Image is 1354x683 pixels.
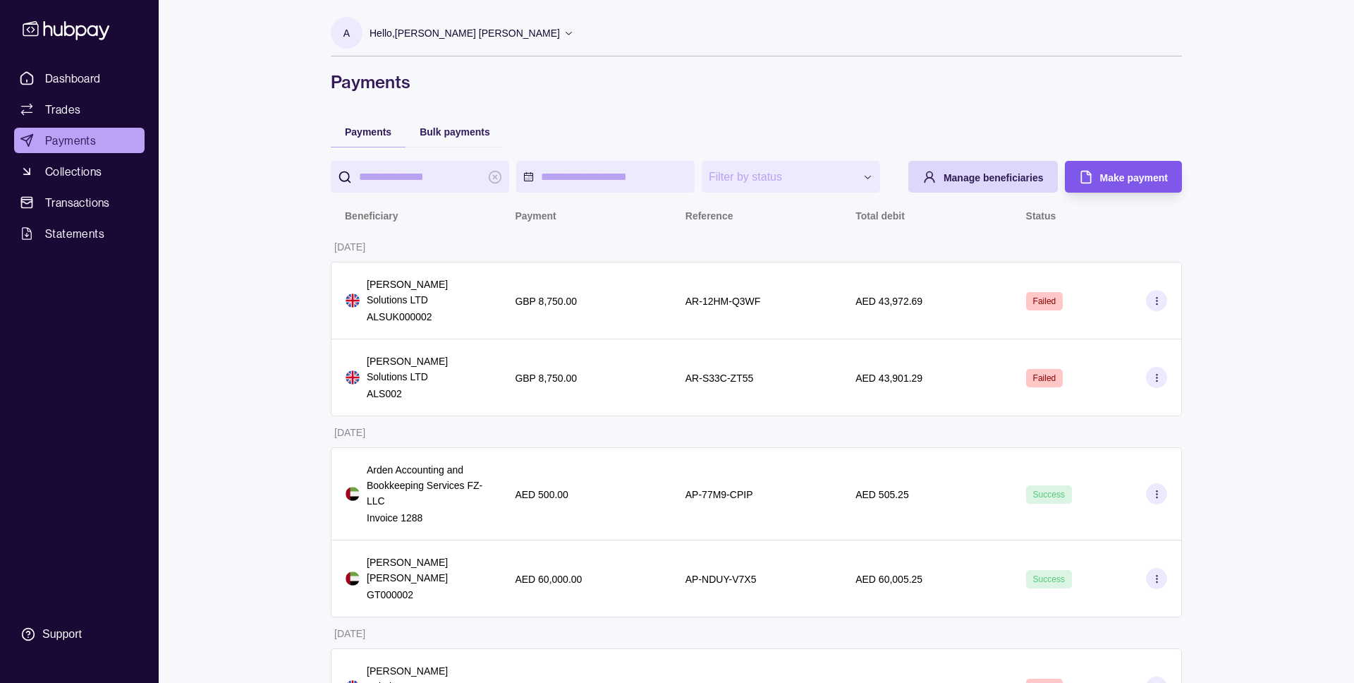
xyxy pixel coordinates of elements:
[855,489,909,500] p: AED 505.25
[515,574,582,585] p: AED 60,000.00
[515,489,568,500] p: AED 500.00
[14,190,145,215] a: Transactions
[14,221,145,246] a: Statements
[45,194,110,211] span: Transactions
[1065,161,1182,193] button: Make payment
[1026,210,1056,222] p: Status
[685,210,733,222] p: Reference
[515,296,577,307] p: GBP 8,750.00
[345,210,398,222] p: Beneficiary
[42,627,82,642] div: Support
[346,294,360,308] img: gb
[685,296,761,307] p: AR-12HM-Q3WF
[855,574,922,585] p: AED 60,005.25
[359,161,481,193] input: search
[343,25,350,41] p: A
[14,66,145,91] a: Dashboard
[855,373,922,384] p: AED 43,901.29
[45,101,80,118] span: Trades
[367,309,487,325] p: ALSUK000002
[1033,574,1065,584] span: Success
[367,587,487,603] p: GT000002
[367,386,487,401] p: ALS002
[944,172,1044,183] span: Manage beneficiaries
[515,210,556,222] p: Payment
[855,296,922,307] p: AED 43,972.69
[45,132,96,149] span: Payments
[334,628,365,639] p: [DATE]
[685,489,753,500] p: AP-77M9-CPIP
[1033,490,1065,500] span: Success
[1100,172,1168,183] span: Make payment
[420,126,490,138] span: Bulk payments
[367,462,487,509] p: Arden Accounting and Bookkeeping Services FZ-LLC
[367,555,487,586] p: [PERSON_NAME] [PERSON_NAME]
[855,210,905,222] p: Total debit
[367,510,487,526] p: Invoice 1288
[14,97,145,122] a: Trades
[45,225,104,242] span: Statements
[685,373,753,384] p: AR-S33C-ZT55
[346,370,360,385] img: gb
[346,572,360,586] img: ae
[367,353,487,385] p: [PERSON_NAME] Solutions LTD
[334,427,365,438] p: [DATE]
[685,574,757,585] p: AP-NDUY-V7X5
[331,71,1182,93] h1: Payments
[1033,296,1056,306] span: Failed
[14,128,145,153] a: Payments
[515,373,577,384] p: GBP 8,750.00
[14,619,145,649] a: Support
[346,487,360,501] img: ae
[45,70,101,87] span: Dashboard
[370,25,560,41] p: Hello, [PERSON_NAME] [PERSON_NAME]
[367,277,487,308] p: [PERSON_NAME] Solutions LTD
[345,126,391,138] span: Payments
[908,161,1058,193] button: Manage beneficiaries
[334,241,365,253] p: [DATE]
[45,163,102,180] span: Collections
[1033,373,1056,383] span: Failed
[14,159,145,184] a: Collections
